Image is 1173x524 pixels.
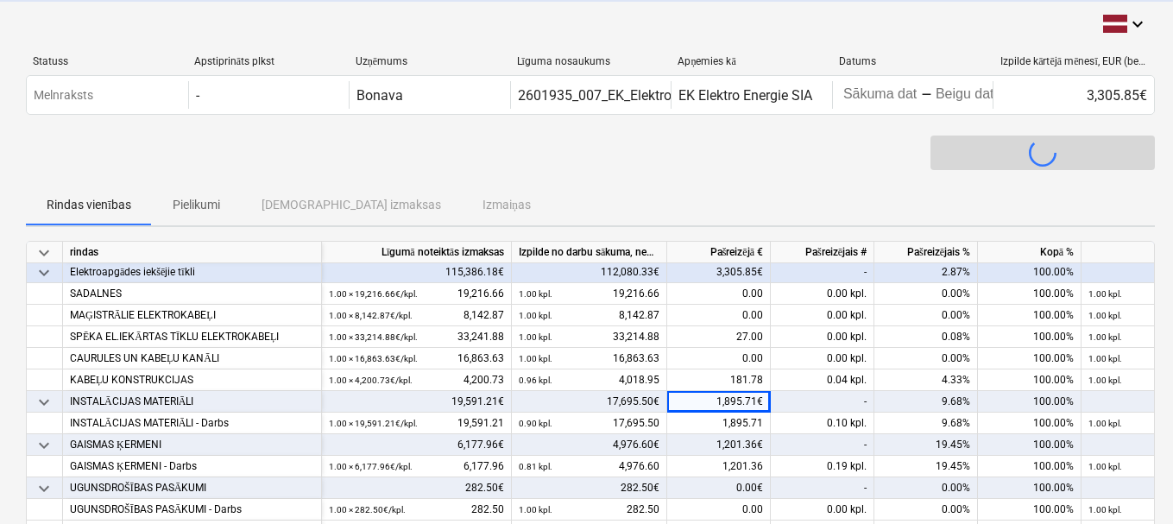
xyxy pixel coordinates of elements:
div: MAĢISTRĀLIE ELEKTROKABEĻI [70,305,314,326]
div: GAISMAS ĶERMENI [70,434,314,456]
span: keyboard_arrow_down [34,478,54,499]
div: 19,591.21€ [322,391,512,413]
div: 282.50 [519,499,659,521]
div: 1,895.71€ [667,391,771,413]
small: 1.00 × 6,177.96€ / kpl. [329,462,413,471]
div: 17,695.50€ [512,391,667,413]
div: Apņemies kā [678,55,825,68]
div: 3,305.85€ [993,81,1154,109]
div: 33,214.88 [519,326,659,348]
small: 1.00 kpl. [519,332,552,342]
div: 100.00% [978,305,1082,326]
div: - [771,477,874,499]
div: 19,216.66 [329,283,504,305]
span: keyboard_arrow_down [34,243,54,263]
div: Izpilde kārtējā mēnesī, EUR (bez PVN) [1000,55,1148,68]
div: rindas [63,242,322,263]
small: 0.96 kpl. [519,376,552,385]
small: 1.00 × 4,200.73€ / kpl. [329,376,413,385]
div: Pašreizējā € [667,242,771,263]
span: keyboard_arrow_down [34,392,54,413]
div: 0.00% [874,477,978,499]
div: Elektroapgādes iekšējie tīkli [70,262,314,283]
div: 8,142.87 [329,305,504,326]
div: - [196,87,199,104]
small: 1.00 kpl. [519,354,552,363]
div: 100.00% [978,391,1082,413]
input: Sākuma datums [840,83,921,107]
div: 0.00 [667,305,771,326]
div: INSTALĀCIJAS MATERIĀLI - Darbs [70,413,314,434]
div: Līgumā noteiktās izmaksas [322,242,512,263]
div: 100.00% [978,326,1082,348]
input: Beigu datums [932,83,1013,107]
div: 112,080.33€ [512,262,667,283]
div: CAURULES UN KABEĻU KANĀLI [70,348,314,369]
div: - [771,391,874,413]
div: 3,305.85€ [667,262,771,283]
div: 4,200.73 [329,369,504,391]
div: SADALNES [70,283,314,305]
div: 0.00 [667,348,771,369]
div: 0.00 kpl. [771,305,874,326]
div: - [771,262,874,283]
div: UGUNSDROŠĪBAS PASĀKUMI [70,477,314,499]
div: 2.87% [874,262,978,283]
small: 0.81 kpl. [519,462,552,471]
div: 0.08% [874,326,978,348]
div: 0.00€ [667,477,771,499]
small: 1.00 kpl. [1088,462,1122,471]
div: 17,695.50 [519,413,659,434]
div: Izpilde no darbu sākuma, neskaitot kārtējā mēneša izpildi [512,242,667,263]
div: 282.50€ [512,477,667,499]
div: INSTALĀCIJAS MATERIĀLI [70,391,314,413]
div: 4,018.95 [519,369,659,391]
div: Uzņēmums [356,55,503,68]
div: UGUNSDROŠĪBAS PASĀKUMI - Darbs [70,499,314,521]
div: 0.00% [874,499,978,521]
small: 1.00 × 16,863.63€ / kpl. [329,354,418,363]
div: 1,895.71 [667,413,771,434]
div: 100.00% [978,283,1082,305]
p: Rindas vienības [47,196,131,214]
div: 2601935_007_EK_Elektro_Energie_SIA_20241212_Ligums_iekseja_elektromontaza_2024_EV44_1karta.pdf [518,87,1163,104]
div: 0.04 kpl. [771,369,874,391]
div: 0.00 kpl. [771,348,874,369]
div: 181.78 [667,369,771,391]
div: 6,177.96€ [322,434,512,456]
div: 0.10 kpl. [771,413,874,434]
div: 16,863.63 [329,348,504,369]
small: 1.00 × 19,216.66€ / kpl. [329,289,418,299]
div: 0.00% [874,348,978,369]
div: GAISMAS ĶERMENI - Darbs [70,456,314,477]
small: 1.00 × 19,591.21€ / kpl. [329,419,418,428]
div: 19.45% [874,456,978,477]
div: 4,976.60 [519,456,659,477]
div: 6,177.96 [329,456,504,477]
div: 100.00% [978,499,1082,521]
small: 1.00 kpl. [1088,376,1122,385]
div: 100.00% [978,456,1082,477]
div: Bonava [356,87,403,104]
div: 0.00 kpl. [771,283,874,305]
small: 1.00 kpl. [1088,419,1122,428]
div: 282.50 [329,499,504,521]
div: 0.00 [667,499,771,521]
div: 9.68% [874,391,978,413]
p: Melnraksts [34,86,93,104]
div: Datums [839,55,987,67]
div: 1,201.36€ [667,434,771,456]
div: KABEĻU KONSTRUKCIJAS [70,369,314,391]
div: 1,201.36 [667,456,771,477]
div: 115,386.18€ [322,262,512,283]
div: 0.00 kpl. [771,499,874,521]
small: 1.00 kpl. [519,289,552,299]
div: 100.00% [978,413,1082,434]
div: 0.00 [667,283,771,305]
div: SPĒKA EL.IEKĀRTAS TĪKLU ELEKTROKABEĻI [70,326,314,348]
small: 1.00 kpl. [519,505,552,515]
div: Līguma nosaukums [517,55,665,68]
div: Kopā % [978,242,1082,263]
div: 8,142.87 [519,305,659,326]
small: 1.00 × 8,142.87€ / kpl. [329,311,413,320]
